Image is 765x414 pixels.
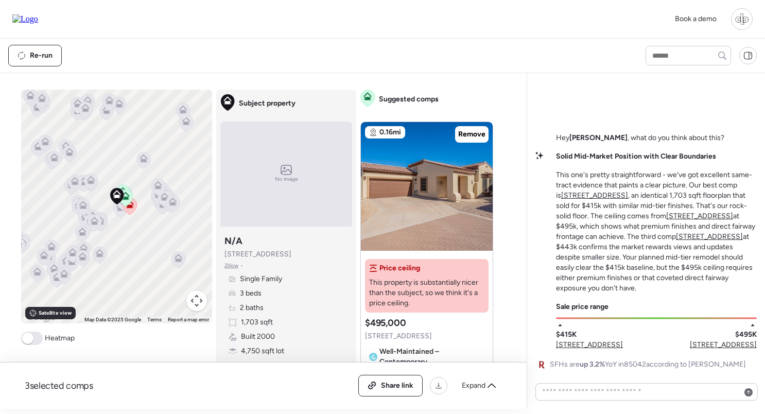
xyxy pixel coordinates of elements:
[240,274,282,284] span: Single Family
[458,129,485,140] span: Remove
[365,317,406,329] h3: $495,000
[556,302,608,312] span: Sale price range
[30,50,53,61] span: Re-run
[241,346,284,356] span: 4,750 sqft lot
[556,152,716,161] strong: Solid Mid-Market Position with Clear Boundaries
[241,332,275,342] span: Built 2000
[224,262,238,270] span: Zillow
[379,347,485,367] span: Well-Maintained – Contemporary
[556,133,724,143] span: Hey , what do you think about this?
[561,191,628,200] a: [STREET_ADDRESS]
[224,249,291,260] span: [STREET_ADDRESS]
[556,170,757,294] p: This one's pretty straightforward - we've got excellent same-tract evidence that paints a clear p...
[569,133,628,142] span: [PERSON_NAME]
[580,360,605,369] span: up 3.2%
[735,330,757,340] span: $495K
[25,380,93,392] span: 3 selected comps
[379,127,401,137] span: 0.16mi
[168,317,209,322] a: Report a map error
[45,333,75,343] span: Heatmap
[550,359,746,370] span: SFHs are YoY in 85042 according to [PERSON_NAME]
[39,309,72,317] span: Satellite view
[224,235,242,247] h3: N/A
[369,278,484,308] span: This property is substantially nicer than the subject, so we think it's a price ceiling.
[240,288,262,299] span: 3 beds
[24,310,58,323] img: Google
[690,340,757,350] span: [STREET_ADDRESS]
[275,175,298,183] span: No image
[379,263,420,273] span: Price ceiling
[241,317,273,327] span: 1,703 sqft
[666,212,733,220] a: [STREET_ADDRESS]
[675,14,717,23] span: Book a demo
[379,94,439,105] span: Suggested comps
[381,381,413,391] span: Share link
[240,262,243,270] span: •
[24,310,58,323] a: Open this area in Google Maps (opens a new window)
[676,232,743,241] a: [STREET_ADDRESS]
[12,14,38,24] img: Logo
[556,340,623,350] span: [STREET_ADDRESS]
[241,360,265,371] span: Garage
[365,331,432,341] span: [STREET_ADDRESS]
[84,317,141,322] span: Map Data ©2025 Google
[462,381,485,391] span: Expand
[147,317,162,322] a: Terms
[240,303,264,313] span: 2 baths
[186,290,207,311] button: Map camera controls
[239,98,295,109] span: Subject property
[556,330,577,340] span: $415K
